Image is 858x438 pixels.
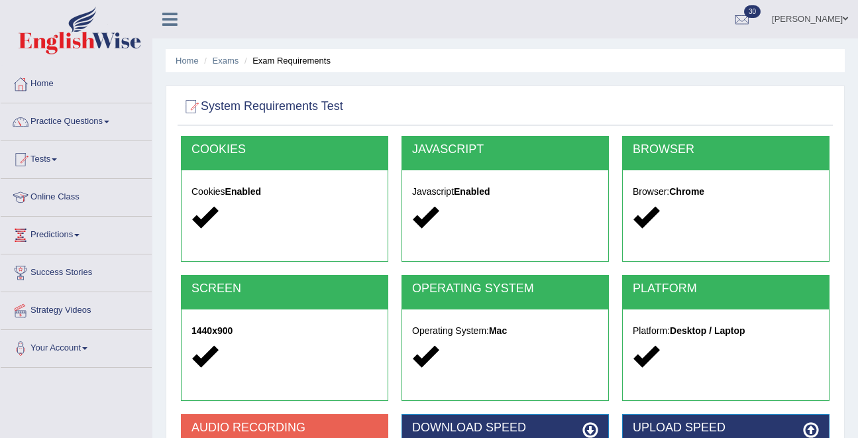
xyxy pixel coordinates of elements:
strong: Enabled [454,186,490,197]
strong: Mac [489,325,507,336]
strong: Chrome [669,186,704,197]
h2: UPLOAD SPEED [633,421,819,435]
h5: Platform: [633,326,819,336]
a: Predictions [1,217,152,250]
h5: Javascript [412,187,598,197]
h2: DOWNLOAD SPEED [412,421,598,435]
h2: PLATFORM [633,282,819,296]
h2: BROWSER [633,143,819,156]
a: Home [176,56,199,66]
strong: Desktop / Laptop [670,325,745,336]
h5: Operating System: [412,326,598,336]
a: Your Account [1,330,152,363]
h5: Browser: [633,187,819,197]
h2: OPERATING SYSTEM [412,282,598,296]
a: Home [1,66,152,99]
li: Exam Requirements [241,54,331,67]
a: Strategy Videos [1,292,152,325]
a: Practice Questions [1,103,152,137]
h2: AUDIO RECORDING [191,421,378,435]
a: Online Class [1,179,152,212]
strong: 1440x900 [191,325,233,336]
strong: Enabled [225,186,261,197]
h2: COOKIES [191,143,378,156]
a: Success Stories [1,254,152,288]
a: Exams [213,56,239,66]
h2: System Requirements Test [181,97,343,117]
a: Tests [1,141,152,174]
h2: SCREEN [191,282,378,296]
span: 30 [744,5,761,18]
h2: JAVASCRIPT [412,143,598,156]
h5: Cookies [191,187,378,197]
